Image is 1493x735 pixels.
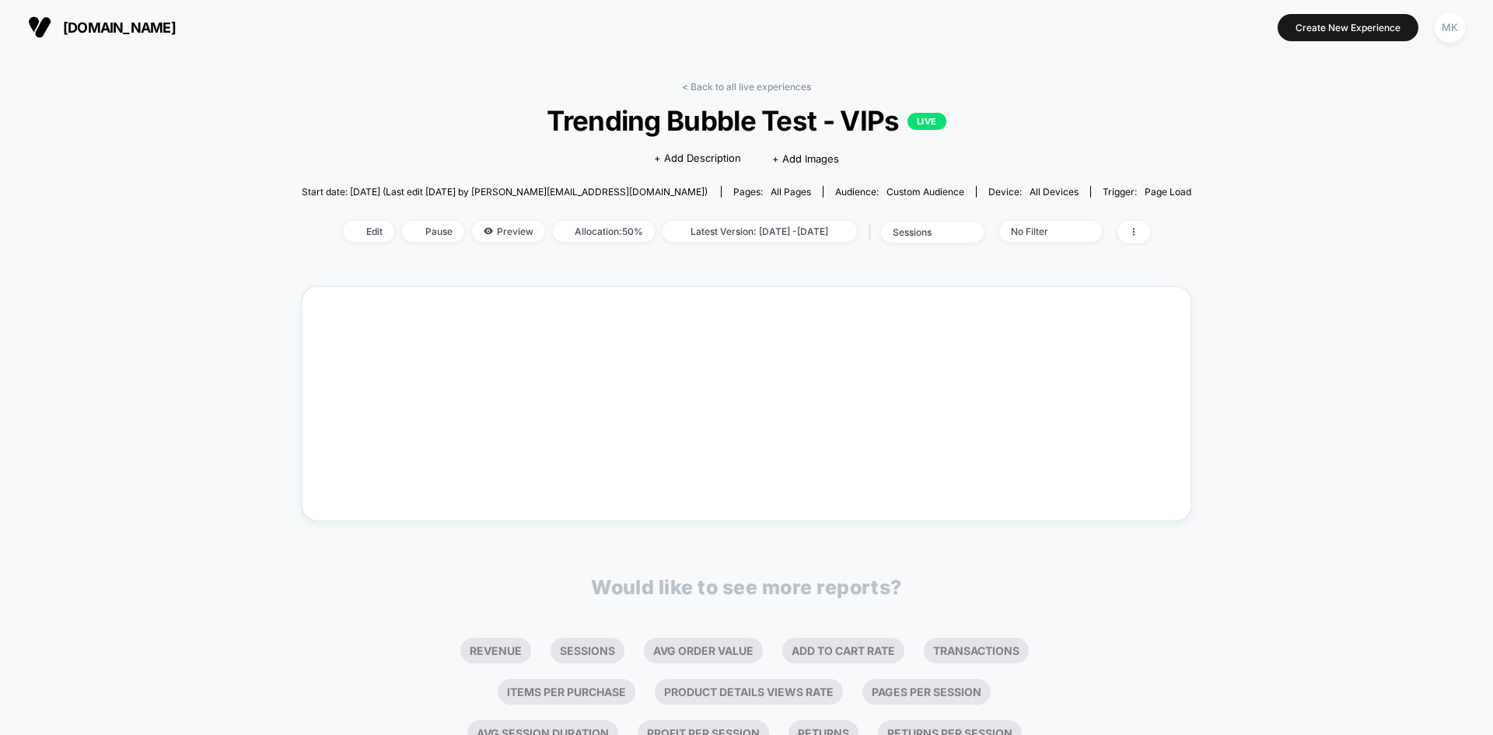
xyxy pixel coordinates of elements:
[551,638,624,663] li: Sessions
[302,186,708,198] span: Start date: [DATE] (Last edit [DATE] by [PERSON_NAME][EMAIL_ADDRESS][DOMAIN_NAME])
[865,221,881,243] span: |
[553,221,655,242] span: Allocation: 50%
[782,638,904,663] li: Add To Cart Rate
[654,151,741,166] span: + Add Description
[63,19,176,36] span: [DOMAIN_NAME]
[460,638,531,663] li: Revenue
[907,113,946,130] p: LIVE
[733,186,811,198] div: Pages:
[346,104,1147,137] span: Trending Bubble Test - VIPs
[498,679,635,705] li: Items Per Purchase
[655,679,843,705] li: Product Details Views Rate
[862,679,991,705] li: Pages Per Session
[1030,186,1079,198] span: all devices
[772,152,839,165] span: + Add Images
[682,81,811,93] a: < Back to all live experiences
[886,186,964,198] span: Custom Audience
[835,186,964,198] div: Audience:
[1430,12,1470,44] button: MK
[28,16,51,39] img: Visually logo
[644,638,763,663] li: Avg Order Value
[1435,12,1465,43] div: MK
[663,221,857,242] span: Latest Version: [DATE] - [DATE]
[771,186,811,198] span: all pages
[23,15,180,40] button: [DOMAIN_NAME]
[1103,186,1191,198] div: Trigger:
[472,221,545,242] span: Preview
[1278,14,1418,41] button: Create New Experience
[1145,186,1191,198] span: Page Load
[893,226,955,238] div: sessions
[402,221,464,242] span: Pause
[1011,226,1073,237] div: No Filter
[924,638,1029,663] li: Transactions
[976,186,1090,198] span: Device:
[343,221,394,242] span: Edit
[591,576,902,599] p: Would like to see more reports?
